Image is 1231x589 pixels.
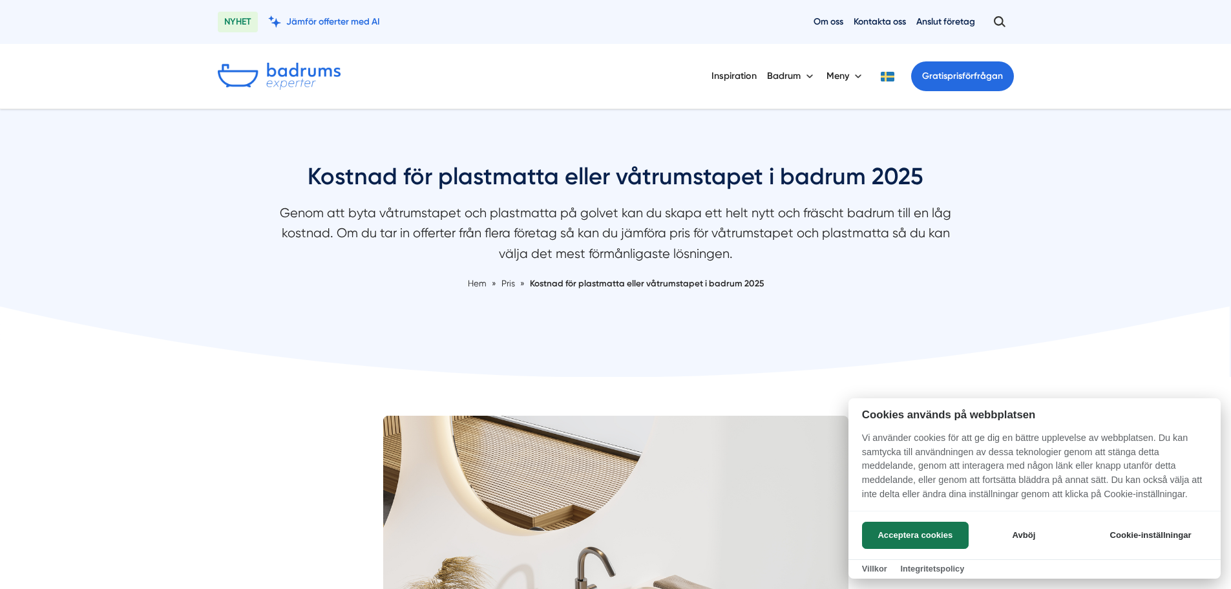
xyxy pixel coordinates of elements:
[848,431,1221,510] p: Vi använder cookies för att ge dig en bättre upplevelse av webbplatsen. Du kan samtycka till anvä...
[862,564,887,573] a: Villkor
[973,522,1075,549] button: Avböj
[848,409,1221,421] h2: Cookies används på webbplatsen
[862,522,969,549] button: Acceptera cookies
[1094,522,1207,549] button: Cookie-inställningar
[900,564,964,573] a: Integritetspolicy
